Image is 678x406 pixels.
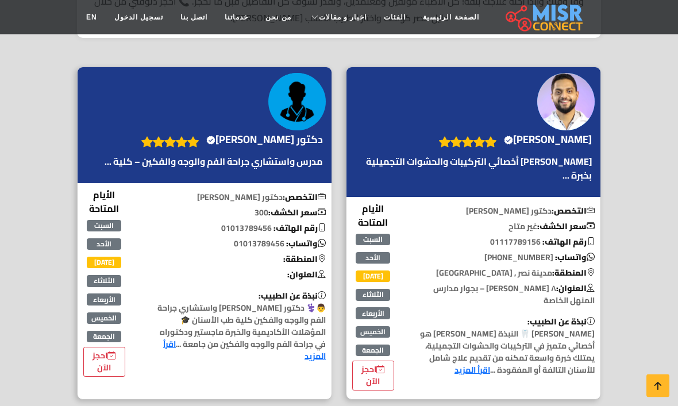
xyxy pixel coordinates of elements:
div: الأيام المتاحة [83,188,125,378]
span: الخميس [87,313,121,324]
a: احجز الآن [352,361,394,391]
b: المنطقة: [283,252,326,267]
a: [PERSON_NAME] أخصائي التركيبات والحشوات التجميلية بخبرة ... [352,155,595,183]
b: العنوان: [287,268,326,283]
b: واتساب: [555,250,595,265]
a: اقرأ المزيد [163,337,326,364]
a: خدماتنا [216,6,257,28]
a: 01117789156 [490,235,541,250]
b: رقم الهاتف: [542,235,595,250]
p: ٨ [PERSON_NAME] – بجوار مدارس المنهل الخاصة [414,283,601,307]
span: الثلاثاء [356,289,390,301]
span: السبت [87,221,121,232]
b: المنطقة: [552,266,595,281]
a: دكتور [PERSON_NAME] [205,132,326,149]
span: الأحد [356,253,390,264]
span: الجمعة [87,331,121,343]
a: اخبار و مقالات [300,6,376,28]
b: رقم الهاتف: [273,221,326,236]
a: اقرأ المزيد [454,363,490,378]
a: تسجيل الدخول [106,6,172,28]
p: 👨⚕️ دكتور [PERSON_NAME] واستشاري جراحة الفم والوجه والفكين كلية طب الأسنان 🎓 المؤهلات الأكاديمية ... [145,291,332,363]
span: [DATE] [356,271,390,283]
p: 300 [145,207,332,219]
p: دكتور [PERSON_NAME] [414,206,601,218]
p: مدينة نصر , [GEOGRAPHIC_DATA] [414,268,601,280]
b: العنوان: [556,281,595,296]
a: [PERSON_NAME] [502,132,595,149]
img: الدكتور محمود ورَّاد [537,74,595,131]
span: الأحد [87,239,121,250]
a: الصفحة الرئيسية [414,6,487,28]
span: الأربعاء [87,294,121,306]
a: مدرس واستشاري جراحة الفم والوجه والفكين – كلية ... [102,155,326,169]
p: دكتور [PERSON_NAME] [145,192,332,204]
a: من نحن [257,6,299,28]
h4: دكتور [PERSON_NAME] [206,134,323,146]
b: التخصص: [552,204,595,219]
a: اتصل بنا [172,6,216,28]
span: اخبار و مقالات [319,12,367,22]
span: [DATE] [87,257,121,269]
span: الجمعة [356,345,390,357]
b: سعر الكشف: [268,206,326,221]
img: دكتور أحمد عبد المحسن [268,74,326,131]
a: 01013789456 [221,221,272,236]
h4: [PERSON_NAME] [504,134,592,146]
a: احجز الآن [83,347,125,377]
a: 01013789456 [234,237,284,252]
b: نبذة عن الطبيب: [527,315,595,330]
p: غير متاح [414,221,601,233]
a: [PHONE_NUMBER] [484,250,553,265]
b: سعر الكشف: [537,219,595,234]
div: الأيام المتاحة [352,202,394,392]
a: EN [78,6,106,28]
a: الفئات [375,6,414,28]
span: الخميس [356,327,390,338]
span: الثلاثاء [87,276,121,287]
p: [PERSON_NAME] 🦷 النبذة [PERSON_NAME] هو أخصائي متميز في التركيبات والحشوات التجميلية، يمتلك خبرة ... [414,316,601,377]
svg: Verified account [206,136,215,145]
b: واتساب: [286,237,326,252]
img: main.misr_connect [506,3,583,32]
b: التخصص: [283,190,326,205]
span: السبت [356,234,390,246]
svg: Verified account [504,136,513,145]
span: الأربعاء [356,308,390,319]
b: نبذة عن الطبيب: [259,289,326,304]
